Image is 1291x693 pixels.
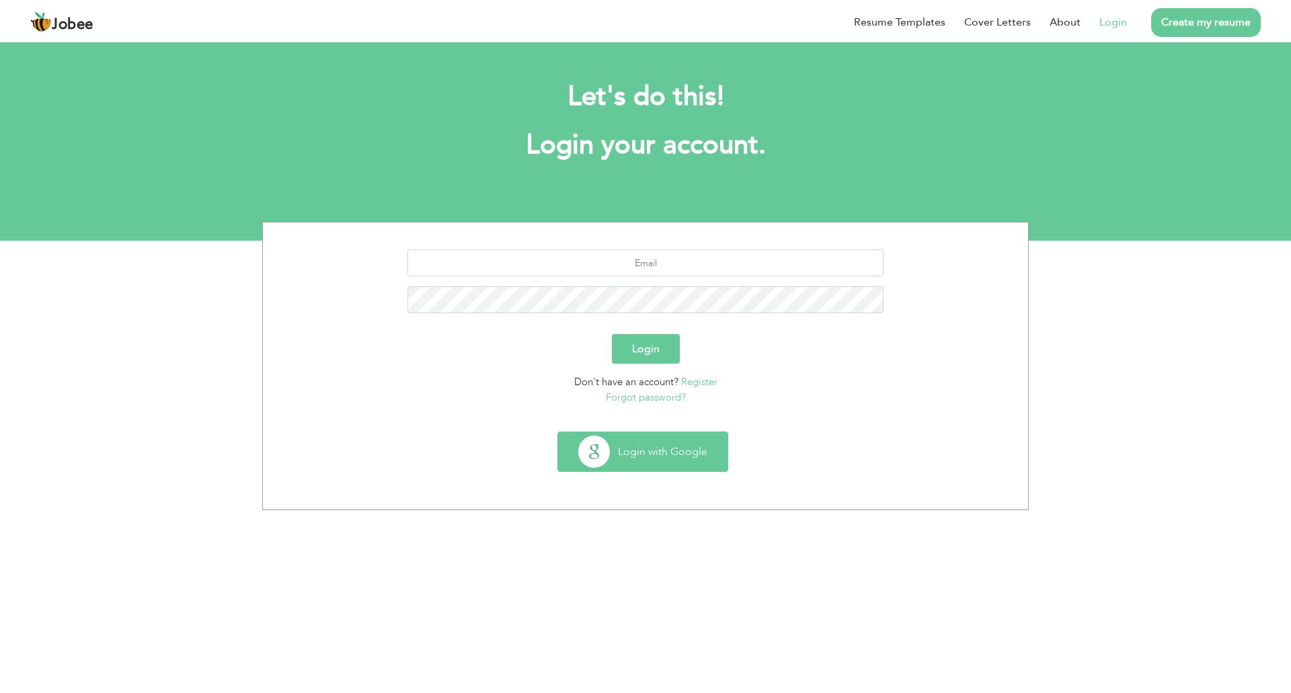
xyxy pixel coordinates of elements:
a: Jobee [30,11,93,33]
h1: Login your account. [282,128,1009,163]
a: Resume Templates [854,14,945,30]
button: Login [612,334,680,364]
a: Forgot password? [606,391,686,404]
a: About [1050,14,1081,30]
a: Create my resume [1151,8,1261,37]
button: Login with Google [558,432,728,471]
img: jobee.io [30,11,52,33]
span: Jobee [52,17,93,32]
span: Don't have an account? [574,375,678,389]
input: Email [407,249,884,276]
h2: Let's do this! [282,79,1009,114]
a: Register [681,375,717,389]
a: Login [1099,14,1127,30]
a: Cover Letters [964,14,1031,30]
